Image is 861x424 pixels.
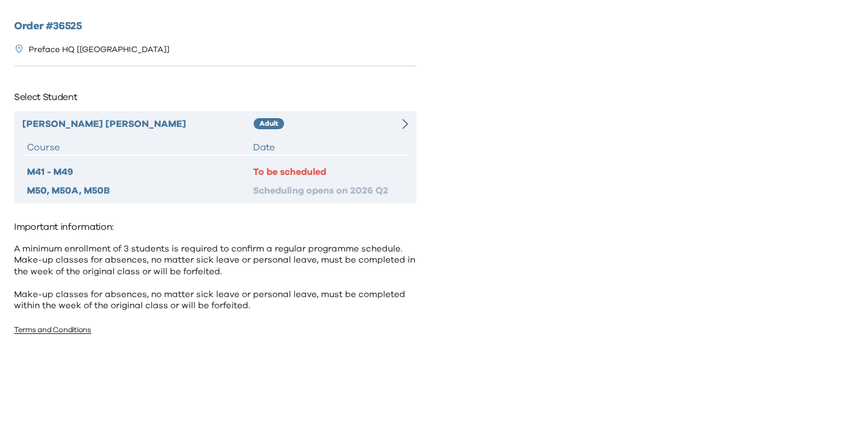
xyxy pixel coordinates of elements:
[14,19,416,35] h2: Order # 36525
[253,165,404,179] div: To be scheduled
[254,118,284,130] div: Adult
[27,184,253,198] div: M50, M50A, M50B
[27,140,253,154] div: Course
[14,88,416,106] p: Select Student
[14,243,416,312] p: A minimum enrollment of 3 students is required to confirm a regular programme schedule. Make-up c...
[27,165,253,179] div: M41 - M49
[29,44,169,56] p: Preface HQ [[GEOGRAPHIC_DATA]]
[253,140,404,154] div: Date
[253,184,404,198] div: Scheduling opens on 2026 Q2
[14,218,416,236] p: Important information:
[14,326,91,334] a: Terms and Conditions
[22,117,254,131] div: [PERSON_NAME] [PERSON_NAME]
